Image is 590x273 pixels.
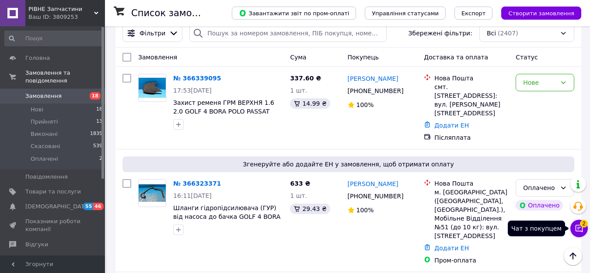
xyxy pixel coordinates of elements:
div: Нове [523,78,556,87]
div: Нова Пошта [434,179,509,188]
span: 100% [356,101,374,108]
span: Фільтри [140,29,165,38]
img: Фото товару [139,184,166,202]
button: Чат з покупцем2 [570,220,588,237]
span: Покупець [348,54,379,61]
button: Створити замовлення [501,7,581,20]
span: Замовлення та повідомлення [25,69,105,85]
span: Скасовані [31,142,60,150]
span: 337.60 ₴ [290,75,321,82]
div: 29.43 ₴ [290,204,330,214]
a: Фото товару [138,179,166,207]
span: Cума [290,54,306,61]
span: [PHONE_NUMBER] [348,193,404,200]
a: № 366323371 [173,180,221,187]
span: Управління статусами [372,10,439,17]
span: 18 [96,106,102,114]
span: 1 шт. [290,87,307,94]
span: Показники роботи компанії [25,218,81,233]
span: 539 [93,142,102,150]
a: [PERSON_NAME] [348,74,398,83]
span: РІВНЕ Запчастини [28,5,94,13]
span: 18 [90,92,101,100]
input: Пошук за номером замовлення, ПІБ покупця, номером телефону, Email, номером накладної [189,24,386,42]
span: 13 [96,118,102,126]
span: Замовлення [25,92,62,100]
a: Захист ременя ГРМ ВЕРХНЯ 1.6 2.0 GOLF 4 BORA POLO PASSAT NEW BEETLE T5 A3 A4 [PERSON_NAME] [PERSO... [173,99,277,141]
button: Експорт [454,7,493,20]
span: Виконані [31,130,58,138]
span: Збережені фільтри: [408,29,472,38]
span: Доставка та оплата [424,54,488,61]
span: Статус [516,54,538,61]
a: Шланги гідропідсилювача (ГУР) від насоса до бачка GOLF 4 BORA POLO PASSAT B5 A3 A4 FABIA 1J042288... [173,204,280,238]
span: 16:11[DATE] [173,192,212,199]
div: Післяплата [434,133,509,142]
a: Додати ЕН [434,122,469,129]
span: (2407) [498,30,518,37]
span: 2 [580,220,588,228]
span: 1835 [90,130,102,138]
div: Оплачено [523,183,556,193]
span: 46 [93,203,103,210]
a: Додати ЕН [434,245,469,252]
h1: Список замовлень [131,8,220,18]
a: № 366339095 [173,75,221,82]
span: Головна [25,54,50,62]
span: 2 [99,155,102,163]
span: Нові [31,106,43,114]
span: Повідомлення [25,173,68,181]
div: Чат з покупцем [508,221,565,236]
span: 17:53[DATE] [173,87,212,94]
button: Наверх [564,247,582,265]
div: Пром-оплата [434,256,509,265]
button: Управління статусами [365,7,446,20]
span: Прийняті [31,118,58,126]
div: м. [GEOGRAPHIC_DATA] ([GEOGRAPHIC_DATA], [GEOGRAPHIC_DATA].), Мобільне Відділення №51 (до 10 кг):... [434,188,509,240]
img: Фото товару [139,78,166,97]
div: Оплачено [516,200,563,211]
input: Пошук [4,31,103,46]
span: 1 шт. [290,192,307,199]
a: Створити замовлення [492,9,581,16]
span: Створити замовлення [508,10,574,17]
span: Оплачені [31,155,58,163]
span: Експорт [461,10,486,17]
button: Завантажити звіт по пром-оплаті [232,7,356,20]
span: [DEMOGRAPHIC_DATA] [25,203,90,211]
span: Завантажити звіт по пром-оплаті [239,9,349,17]
span: Згенеруйте або додайте ЕН у замовлення, щоб отримати оплату [126,160,571,169]
span: Замовлення [138,54,177,61]
span: 100% [356,207,374,214]
span: 633 ₴ [290,180,310,187]
span: Всі [487,29,496,38]
div: Нова Пошта [434,74,509,83]
div: 14.99 ₴ [290,98,330,109]
span: Товари та послуги [25,188,81,196]
span: 55 [83,203,93,210]
a: Фото товару [138,74,166,102]
a: [PERSON_NAME] [348,180,398,188]
span: Відгуки [25,241,48,249]
div: смт. [STREET_ADDRESS]: вул. [PERSON_NAME][STREET_ADDRESS] [434,83,509,117]
div: Ваш ID: 3809253 [28,13,105,21]
span: [PHONE_NUMBER] [348,87,404,94]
